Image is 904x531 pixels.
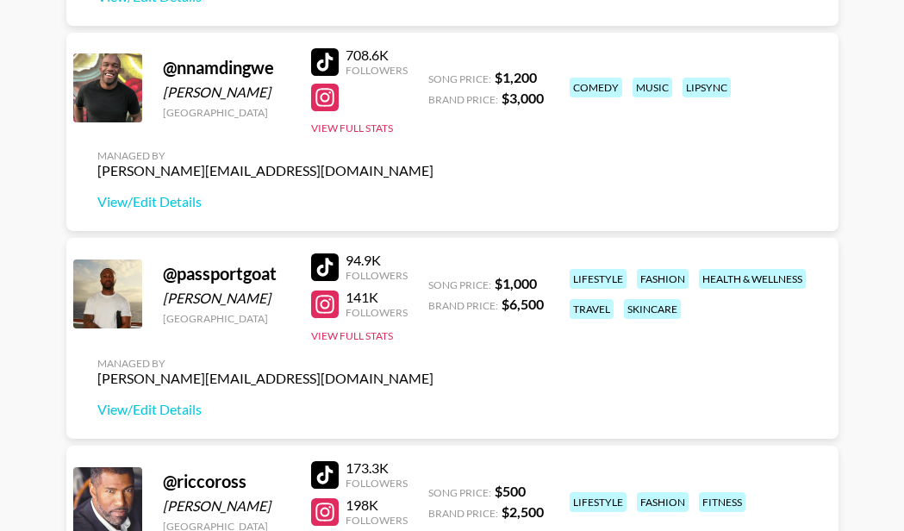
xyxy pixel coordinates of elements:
div: [PERSON_NAME] [163,84,290,101]
div: @ nnamdingwe [163,57,290,78]
strong: $ 1,000 [495,275,537,291]
div: 141K [346,289,408,306]
div: lifestyle [570,269,627,289]
div: 708.6K [346,47,408,64]
div: [GEOGRAPHIC_DATA] [163,106,290,119]
strong: $ 2,500 [502,503,544,520]
a: View/Edit Details [97,401,433,418]
div: Followers [346,514,408,527]
span: Brand Price: [428,93,498,106]
div: [PERSON_NAME][EMAIL_ADDRESS][DOMAIN_NAME] [97,370,433,387]
div: [PERSON_NAME] [163,290,290,307]
button: View Full Stats [311,122,393,134]
div: fitness [699,492,745,512]
div: [PERSON_NAME][EMAIL_ADDRESS][DOMAIN_NAME] [97,162,433,179]
div: [PERSON_NAME] [163,497,290,515]
div: fashion [637,269,689,289]
div: 94.9K [346,252,408,269]
div: Managed By [97,357,433,370]
div: [GEOGRAPHIC_DATA] [163,312,290,325]
div: @ passportgoat [163,263,290,284]
div: 198K [346,497,408,514]
div: skincare [624,299,681,319]
div: comedy [570,78,622,97]
div: lifestyle [570,492,627,512]
div: music [633,78,672,97]
span: Brand Price: [428,507,498,520]
div: health & wellness [699,269,806,289]
div: travel [570,299,614,319]
strong: $ 3,000 [502,90,544,106]
span: Song Price: [428,486,491,499]
a: View/Edit Details [97,193,433,210]
div: Followers [346,477,408,490]
strong: $ 6,500 [502,296,544,312]
span: Song Price: [428,278,491,291]
div: lipsync [683,78,731,97]
div: Followers [346,269,408,282]
span: Song Price: [428,72,491,85]
span: Brand Price: [428,299,498,312]
strong: $ 500 [495,483,526,499]
div: Followers [346,64,408,77]
strong: $ 1,200 [495,69,537,85]
div: 173.3K [346,459,408,477]
div: Managed By [97,149,433,162]
div: Followers [346,306,408,319]
div: fashion [637,492,689,512]
button: View Full Stats [311,329,393,342]
div: @ riccoross [163,471,290,492]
